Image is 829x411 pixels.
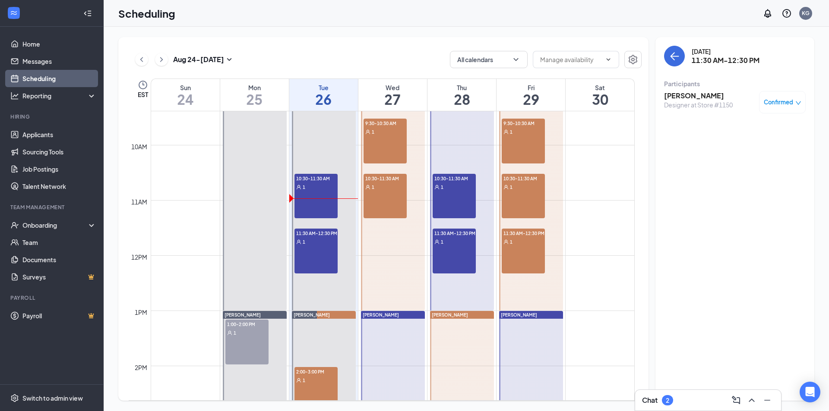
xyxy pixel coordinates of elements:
svg: Collapse [83,9,92,18]
a: August 24, 2025 [151,79,220,111]
a: Documents [22,251,96,268]
button: ChevronUp [745,393,759,407]
svg: ArrowLeft [669,51,680,61]
h1: Scheduling [118,6,175,21]
a: Job Postings [22,160,96,178]
span: 1 [441,184,443,190]
svg: SmallChevronDown [224,54,234,65]
a: PayrollCrown [22,307,96,324]
span: 1 [372,129,374,135]
h1: 29 [497,92,565,107]
svg: ChevronRight [157,54,166,65]
a: August 25, 2025 [220,79,289,111]
span: 1 [303,377,305,383]
div: 2pm [133,363,149,372]
div: Open Intercom Messenger [800,382,820,402]
svg: User [227,330,232,336]
span: [PERSON_NAME] [501,312,537,317]
div: KG [802,9,810,17]
span: EST [138,90,148,99]
div: Thu [427,83,496,92]
span: [PERSON_NAME] [225,312,261,317]
a: August 30, 2025 [566,79,634,111]
svg: User [296,185,301,190]
button: ComposeMessage [729,393,743,407]
div: Fri [497,83,565,92]
div: Designer at Store #1150 [664,100,733,109]
span: 11:30 AM-12:30 PM [433,229,476,237]
div: Wed [358,83,427,92]
input: Manage availability [540,55,601,64]
span: [PERSON_NAME] [432,312,468,317]
a: Applicants [22,126,96,143]
h3: Chat [642,395,658,405]
svg: User [503,185,509,190]
span: 1 [372,184,374,190]
a: Home [22,35,96,53]
svg: Clock [138,80,148,90]
div: Onboarding [22,221,89,229]
div: Switch to admin view [22,394,83,402]
svg: UserCheck [10,221,19,229]
span: 1 [303,239,305,245]
a: Team [22,234,96,251]
button: Settings [624,51,642,68]
h1: 26 [289,92,358,107]
svg: Notifications [763,8,773,19]
svg: User [434,239,440,245]
h1: 30 [566,92,634,107]
span: 1 [303,184,305,190]
span: 11:30 AM-12:30 PM [502,229,545,237]
div: 11am [130,197,149,207]
div: Reporting [22,91,97,100]
a: Talent Network [22,178,96,195]
div: 10am [130,142,149,151]
svg: User [503,129,509,135]
button: back-button [664,46,685,66]
div: 1pm [133,307,149,317]
h3: Aug 24 - [DATE] [173,55,224,64]
span: 1 [510,239,513,245]
svg: Settings [628,54,638,65]
button: Minimize [760,393,774,407]
span: 9:30-10:30 AM [364,119,407,127]
a: Messages [22,53,96,70]
svg: User [296,378,301,383]
span: 1 [234,330,236,336]
a: August 29, 2025 [497,79,565,111]
h3: 11:30 AM-12:30 PM [692,56,759,65]
svg: ComposeMessage [731,395,741,405]
span: 1:00-2:00 PM [225,320,269,328]
svg: User [434,185,440,190]
svg: ChevronLeft [137,54,146,65]
svg: ChevronUp [747,395,757,405]
span: 10:30-11:30 AM [364,174,407,182]
span: 10:30-11:30 AM [433,174,476,182]
div: Hiring [10,113,95,120]
h1: 25 [220,92,289,107]
svg: ChevronDown [605,56,612,63]
h1: 27 [358,92,427,107]
div: Tue [289,83,358,92]
a: August 26, 2025 [289,79,358,111]
svg: WorkstreamLogo [9,9,18,17]
span: [PERSON_NAME] [363,312,399,317]
a: Scheduling [22,70,96,87]
svg: User [365,129,370,135]
svg: Settings [10,394,19,402]
div: [DATE] [692,47,759,56]
button: ChevronLeft [135,53,148,66]
h1: 24 [151,92,220,107]
a: August 28, 2025 [427,79,496,111]
svg: QuestionInfo [782,8,792,19]
span: down [795,100,801,106]
button: ChevronRight [155,53,168,66]
span: Confirmed [764,98,793,107]
span: [PERSON_NAME] [294,312,330,317]
svg: Analysis [10,91,19,100]
div: Team Management [10,204,95,211]
h1: 28 [427,92,496,107]
span: 10:30-11:30 AM [502,174,545,182]
a: SurveysCrown [22,268,96,286]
